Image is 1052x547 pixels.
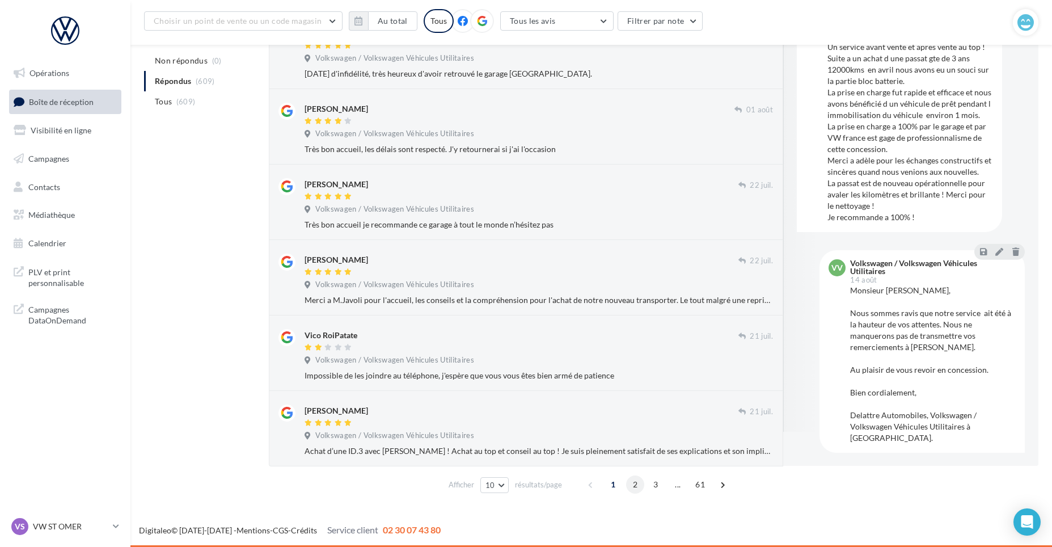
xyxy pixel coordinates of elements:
div: Un service avant vente et apres vente au top ! Suite a un achat d une passat gte de 3 ans 12000km... [827,41,993,223]
div: [PERSON_NAME] [305,103,368,115]
div: Tous [424,9,454,33]
a: Calendrier [7,232,124,255]
span: Campagnes [28,154,69,163]
button: Tous les avis [500,11,614,31]
span: Tous [155,96,172,107]
span: VS [15,521,25,532]
span: Opérations [29,68,69,78]
span: Visibilité en ligne [31,125,91,135]
div: Vico RoiPatate [305,330,357,341]
p: VW ST OMER [33,521,108,532]
a: CGS [273,525,288,535]
span: Volkswagen / Volkswagen Véhicules Utilitaires [315,204,474,214]
span: Calendrier [28,238,66,248]
span: PLV et print personnalisable [28,264,117,289]
span: 2 [626,476,644,494]
div: [DATE] d'infidélité, très heureux d'avoir retrouvé le garage [GEOGRAPHIC_DATA]. [305,68,773,79]
div: Impossible de les joindre au téléphone, j'espère que vous vous êtes bien armé de patience [305,370,773,381]
a: Digitaleo [139,525,171,535]
span: Afficher [449,479,474,490]
button: Filtrer par note [618,11,703,31]
span: 02 30 07 43 80 [383,524,441,535]
span: Service client [327,524,378,535]
span: ... [669,476,687,494]
span: (609) [176,97,196,106]
span: Choisir un point de vente ou un code magasin [154,16,322,26]
span: 1 [604,476,622,494]
span: Tous les avis [510,16,556,26]
a: Visibilité en ligne [7,119,124,142]
div: Volkswagen / Volkswagen Véhicules Utilitaires [850,259,1013,275]
div: Achat d’une ID.3 avec [PERSON_NAME] ! Achat au top et conseil au top ! Je suis pleinement satisfa... [305,445,773,457]
a: Médiathèque [7,203,124,227]
span: Non répondus [155,55,208,66]
button: 10 [480,477,509,493]
div: [PERSON_NAME] [305,405,368,416]
a: Mentions [236,525,270,535]
a: Crédits [291,525,317,535]
span: 21 juil. [750,331,773,342]
span: Volkswagen / Volkswagen Véhicules Utilitaires [315,355,474,365]
a: Campagnes DataOnDemand [7,297,124,331]
span: 3 [647,476,665,494]
span: 21 juil. [750,407,773,417]
span: Boîte de réception [29,96,94,106]
span: 61 [691,476,709,494]
span: Campagnes DataOnDemand [28,302,117,326]
div: Open Intercom Messenger [1013,508,1041,536]
span: Contacts [28,182,60,191]
div: Monsieur [PERSON_NAME], Nous sommes ravis que notre service ait été à la hauteur de vos attentes.... [850,285,1016,444]
span: résultats/page [515,479,562,490]
button: Au total [349,11,417,31]
div: [PERSON_NAME] [305,254,368,266]
span: Volkswagen / Volkswagen Véhicules Utilitaires [315,129,474,139]
span: 22 juil. [750,180,773,191]
span: 22 juil. [750,256,773,266]
div: [PERSON_NAME] [305,179,368,190]
a: PLV et print personnalisable [7,260,124,293]
span: Volkswagen / Volkswagen Véhicules Utilitaires [315,53,474,64]
div: Merci a M.Javoli pour l'accueil, les conseils et la compréhension pour l'achat de notre nouveau t... [305,294,773,306]
span: Volkswagen / Volkswagen Véhicules Utilitaires [315,280,474,290]
div: Très bon accueil je recommande ce garage à tout le monde n’hésitez pas [305,219,773,230]
a: Opérations [7,61,124,85]
span: 14 août [850,276,877,284]
a: Contacts [7,175,124,199]
div: Très bon accueil, les délais sont respecté. J'y retournerai si j'ai l'occasion [305,144,773,155]
button: Au total [368,11,417,31]
span: 10 [485,481,495,490]
button: Choisir un point de vente ou un code magasin [144,11,343,31]
span: (0) [212,56,222,65]
span: VV [831,262,843,273]
span: Médiathèque [28,210,75,220]
a: VS VW ST OMER [9,516,121,537]
a: Campagnes [7,147,124,171]
span: © [DATE]-[DATE] - - - [139,525,441,535]
span: Volkswagen / Volkswagen Véhicules Utilitaires [315,431,474,441]
span: 01 août [746,105,773,115]
a: Boîte de réception [7,90,124,114]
